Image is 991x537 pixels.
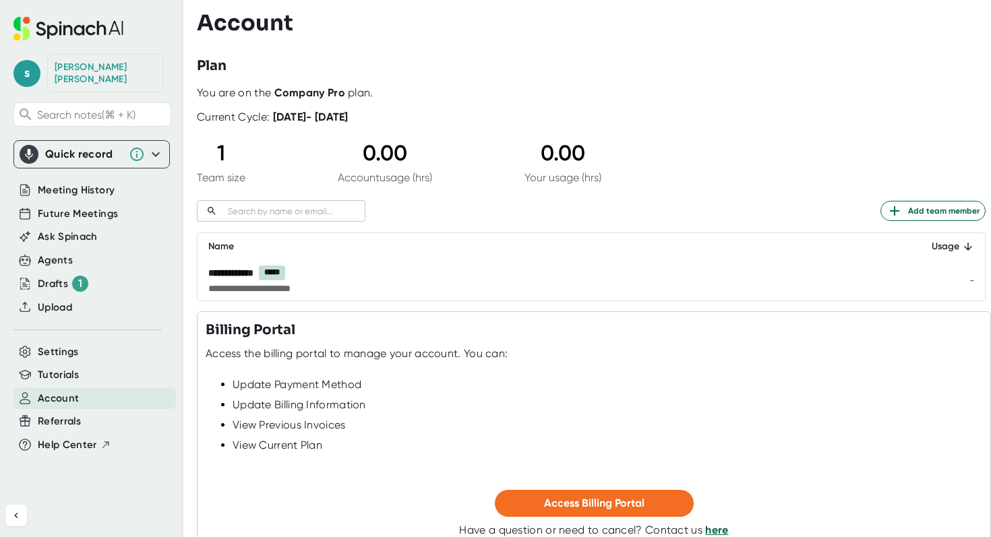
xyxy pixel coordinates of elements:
h3: Account [197,10,293,36]
span: Search notes (⌘ + K) [37,108,167,121]
div: Update Billing Information [233,398,982,412]
b: [DATE] - [DATE] [273,110,349,123]
span: s [13,60,40,87]
div: Quick record [45,148,122,161]
a: here [705,524,728,536]
span: Add team member [887,203,980,219]
div: Your usage (hrs) [524,171,601,184]
span: Access Billing Portal [544,497,644,509]
button: Meeting History [38,183,115,198]
button: Future Meetings [38,206,118,222]
span: Help Center [38,437,97,453]
div: 0.00 [524,140,601,166]
button: Help Center [38,437,111,453]
td: - [684,260,985,300]
h3: Billing Portal [206,320,295,340]
button: Collapse sidebar [5,505,27,526]
button: Upload [38,300,72,315]
button: Drafts 1 [38,276,88,292]
div: Update Payment Method [233,378,982,391]
div: Team size [197,171,245,184]
h3: Plan [197,56,227,76]
div: Access the billing portal to manage your account. You can: [206,347,508,360]
div: Quick record [20,141,164,168]
div: Shaun Kimball [55,61,156,85]
div: 0.00 [338,140,432,166]
button: Access Billing Portal [495,490,694,517]
button: Tutorials [38,367,79,383]
button: Agents [38,253,73,268]
div: Account usage (hrs) [338,171,432,184]
button: Settings [38,344,79,360]
button: Account [38,391,79,406]
div: 1 [197,140,245,166]
div: You are on the plan. [197,86,986,100]
button: Referrals [38,414,81,429]
div: View Current Plan [233,439,982,452]
b: Company Pro [274,86,345,99]
button: Ask Spinach [38,229,98,245]
div: Usage [695,239,974,255]
button: Add team member [880,201,986,221]
div: View Previous Invoices [233,418,982,432]
input: Search by name or email... [222,203,365,219]
div: Current Cycle: [197,110,349,124]
div: Name [208,239,673,255]
div: Have a question or need to cancel? Contact us [459,524,728,537]
div: Drafts [38,276,88,292]
div: 1 [72,276,88,292]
